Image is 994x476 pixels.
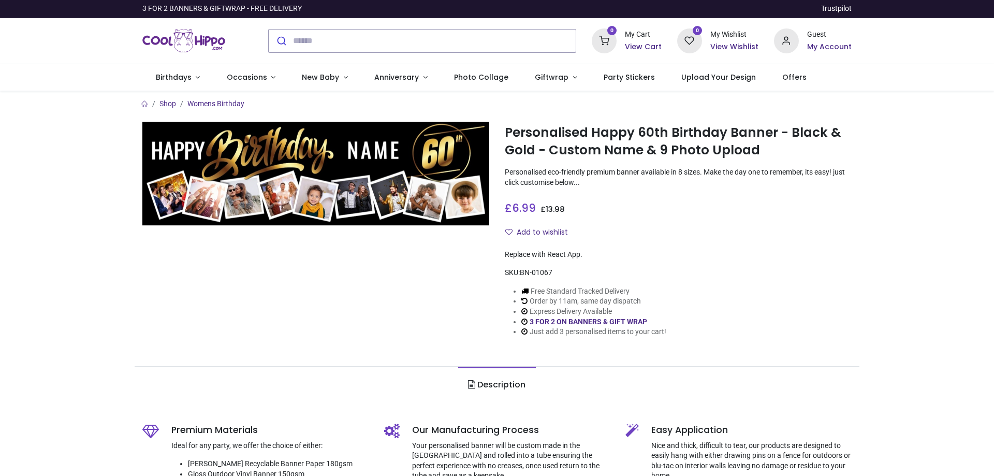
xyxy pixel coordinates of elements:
img: Cool Hippo [142,26,225,55]
button: Submit [269,30,293,52]
a: Birthdays [142,64,213,91]
a: 0 [592,36,617,44]
span: Anniversary [374,72,419,82]
div: My Wishlist [710,30,758,40]
span: BN-01067 [520,268,552,277]
a: Shop [159,99,176,108]
h5: Easy Application [651,424,852,437]
h1: Personalised Happy 60th Birthday Banner - Black & Gold - Custom Name & 9 Photo Upload [505,124,852,160]
span: Offers [782,72,807,82]
span: Occasions [227,72,267,82]
a: Anniversary [361,64,441,91]
p: Personalised eco-friendly premium banner available in 8 sizes. Make the day one to remember, its ... [505,167,852,187]
sup: 0 [693,26,703,36]
span: Party Stickers [604,72,655,82]
span: 13.98 [546,204,565,214]
span: Upload Your Design [681,72,756,82]
sup: 0 [607,26,617,36]
span: New Baby [302,72,339,82]
a: Occasions [213,64,289,91]
a: Womens Birthday [187,99,244,108]
h5: Our Manufacturing Process [412,424,610,437]
li: Free Standard Tracked Delivery [521,286,666,297]
a: View Wishlist [710,42,758,52]
span: 6.99 [512,200,536,215]
a: Giftwrap [521,64,590,91]
h5: Premium Materials [171,424,369,437]
div: SKU: [505,268,852,278]
li: Express Delivery Available [521,307,666,317]
li: [PERSON_NAME] Recyclable Banner Paper 180gsm [188,459,369,469]
a: Description [458,367,535,403]
a: View Cart [625,42,662,52]
span: £ [540,204,565,214]
li: Just add 3 personalised items to your cart! [521,327,666,337]
p: Ideal for any party, we offer the choice of either: [171,441,369,451]
a: My Account [807,42,852,52]
span: Birthdays [156,72,192,82]
a: Logo of Cool Hippo [142,26,225,55]
button: Add to wishlistAdd to wishlist [505,224,577,241]
a: New Baby [289,64,361,91]
span: Photo Collage [454,72,508,82]
a: Trustpilot [821,4,852,14]
img: Personalised Happy 60th Birthday Banner - Black & Gold - Custom Name & 9 Photo Upload [142,122,489,226]
li: Order by 11am, same day dispatch [521,296,666,307]
span: £ [505,200,536,215]
span: Giftwrap [535,72,568,82]
a: 3 FOR 2 ON BANNERS & GIFT WRAP [530,318,647,326]
div: Replace with React App. [505,250,852,260]
i: Add to wishlist [505,228,513,236]
div: 3 FOR 2 BANNERS & GIFTWRAP - FREE DELIVERY [142,4,302,14]
div: Guest [807,30,852,40]
div: My Cart [625,30,662,40]
a: 0 [677,36,702,44]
